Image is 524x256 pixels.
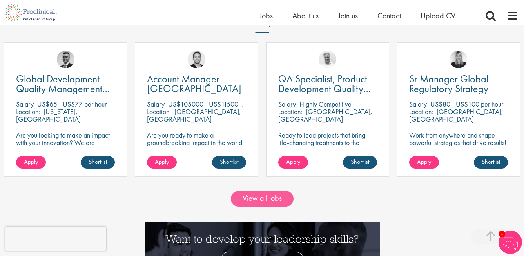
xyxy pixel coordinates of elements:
span: Location: [16,107,40,116]
img: Parker Jensen [188,51,205,68]
p: US$80 - US$100 per hour [430,100,503,109]
a: Contact [377,11,401,21]
a: Shortlist [212,156,246,169]
span: Apply [24,158,38,166]
span: Apply [286,158,300,166]
span: Sr Manager Global Regulatory Strategy [409,72,488,95]
p: [GEOGRAPHIC_DATA], [GEOGRAPHIC_DATA] [409,107,503,123]
a: Account Manager - [GEOGRAPHIC_DATA] [147,74,246,94]
span: Location: [409,107,433,116]
img: Joshua Bye [319,51,336,68]
a: About us [292,11,319,21]
a: Sr Manager Global Regulatory Strategy [409,74,508,94]
a: Upload CV [421,11,455,21]
a: Join us [338,11,358,21]
p: US$105000 - US$115000 per annum [168,100,272,109]
a: Shortlist [474,156,508,169]
span: Location: [147,107,171,116]
a: Apply [147,156,177,169]
a: Global Development Quality Management (GCP) [16,74,115,94]
span: Location: [278,107,302,116]
a: Apply [16,156,46,169]
iframe: reCAPTCHA [5,227,106,251]
a: Jobs [259,11,273,21]
p: Are you ready to make a groundbreaking impact in the world of biotechnology? Join a growing compa... [147,131,246,169]
span: Global Development Quality Management (GCP) [16,72,110,105]
span: Salary [16,100,34,109]
p: [GEOGRAPHIC_DATA], [GEOGRAPHIC_DATA] [147,107,241,123]
p: Highly Competitive [299,100,352,109]
p: [GEOGRAPHIC_DATA], [GEOGRAPHIC_DATA] [278,107,372,123]
span: Apply [417,158,431,166]
span: 1 [499,231,505,237]
span: QA Specialist, Product Development Quality (PDQ) [278,72,371,105]
p: Ready to lead projects that bring life-changing treatments to the world? Join our client at the f... [278,131,377,169]
a: QA Specialist, Product Development Quality (PDQ) [278,74,377,94]
p: US$65 - US$77 per hour [37,100,107,109]
a: View all jobs [231,191,294,207]
a: Shortlist [81,156,115,169]
p: Are you looking to make an impact with your innovation? We are working with a well-established ph... [16,131,115,176]
a: Apply [278,156,308,169]
p: [US_STATE], [GEOGRAPHIC_DATA] [16,107,81,123]
img: Janelle Jones [450,51,467,68]
a: Want to develop your leadership skills? See our Leadership Resources [145,242,380,251]
span: Salary [278,100,296,109]
a: Apply [409,156,439,169]
span: Salary [409,100,427,109]
span: Apply [155,158,169,166]
img: Chatbot [499,231,522,254]
a: Shortlist [343,156,377,169]
img: Alex Bill [57,51,74,68]
span: Account Manager - [GEOGRAPHIC_DATA] [147,72,241,95]
p: Work from anywhere and shape powerful strategies that drive results! Enjoy the freedom of remote ... [409,131,508,169]
span: Salary [147,100,165,109]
